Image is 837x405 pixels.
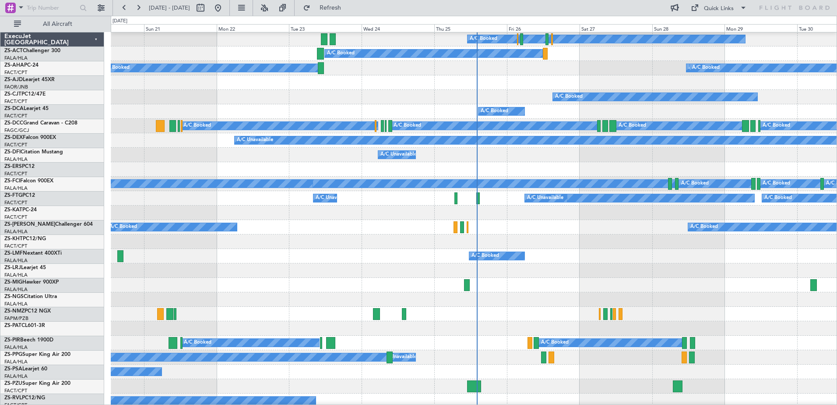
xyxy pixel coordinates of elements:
[4,294,24,299] span: ZS-NGS
[689,61,716,75] div: A/C Booked
[763,119,790,132] div: A/C Booked
[619,119,646,132] div: A/C Booked
[4,251,62,256] a: ZS-LMFNextant 400XTi
[4,171,27,177] a: FACT/CPT
[4,265,21,270] span: ZS-LRJ
[652,24,725,32] div: Sun 28
[4,164,22,169] span: ZS-ERS
[4,149,63,155] a: ZS-DFICitation Mustang
[4,92,46,97] a: ZS-CJTPC12/47E
[763,177,790,190] div: A/C Booked
[4,315,28,322] a: FAPM/PZB
[4,286,28,293] a: FALA/HLA
[692,61,720,75] div: A/C Booked
[4,236,46,242] a: ZS-KHTPC12/NG
[327,47,355,60] div: A/C Booked
[481,105,508,118] div: A/C Booked
[681,177,709,190] div: A/C Booked
[4,98,27,105] a: FACT/CPT
[4,113,27,119] a: FACT/CPT
[704,4,734,13] div: Quick Links
[4,135,23,140] span: ZS-DEX
[4,280,22,285] span: ZS-MIG
[113,18,127,25] div: [DATE]
[109,220,137,234] div: A/C Booked
[4,352,70,357] a: ZS-PPGSuper King Air 200
[470,32,497,46] div: A/C Booked
[4,352,22,357] span: ZS-PPG
[4,185,28,192] a: FALA/HLA
[4,106,49,111] a: ZS-DCALearjet 45
[4,323,45,328] a: ZS-PATCL601-3R
[4,149,21,155] span: ZS-DFI
[380,351,417,364] div: A/C Unavailable
[4,344,28,351] a: FALA/HLA
[4,387,27,394] a: FACT/CPT
[4,301,28,307] a: FALA/HLA
[4,178,20,184] span: ZS-FCI
[27,1,77,14] input: Trip Number
[4,359,28,365] a: FALA/HLA
[4,228,28,235] a: FALA/HLA
[4,69,27,76] a: FACT/CPT
[4,323,21,328] span: ZS-PAT
[4,92,21,97] span: ZS-CJT
[149,4,190,12] span: [DATE] - [DATE]
[102,61,130,75] div: A/C Booked
[4,243,27,249] a: FACT/CPT
[4,280,59,285] a: ZS-MIGHawker 900XP
[4,48,23,53] span: ZS-ACT
[4,257,28,264] a: FALA/HLA
[4,373,28,380] a: FALA/HLA
[434,24,507,32] div: Thu 25
[4,272,28,278] a: FALA/HLA
[4,381,70,386] a: ZS-PZUSuper King Air 200
[4,77,23,82] span: ZS-AJD
[394,119,421,132] div: A/C Booked
[471,249,499,263] div: A/C Booked
[299,1,352,15] button: Refresh
[724,24,797,32] div: Mon 29
[4,207,22,213] span: ZS-KAT
[362,24,434,32] div: Wed 24
[4,366,47,372] a: ZS-PSALearjet 60
[4,63,24,68] span: ZS-AHA
[4,193,35,198] a: ZS-FTGPC12
[4,142,27,148] a: FACT/CPT
[4,366,22,372] span: ZS-PSA
[4,63,39,68] a: ZS-AHAPC-24
[4,135,56,140] a: ZS-DEXFalcon 900EX
[4,156,28,163] a: FALA/HLA
[686,1,751,15] button: Quick Links
[4,214,27,220] a: FACT/CPT
[4,121,23,126] span: ZS-DCC
[4,193,22,198] span: ZS-FTG
[4,55,28,61] a: FALA/HLA
[4,77,55,82] a: ZS-AJDLearjet 45XR
[380,148,417,161] div: A/C Unavailable
[4,84,28,90] a: FAOR/JNB
[690,220,718,234] div: A/C Booked
[507,24,580,32] div: Fri 26
[4,199,27,206] a: FACT/CPT
[4,309,51,314] a: ZS-NMZPC12 NGX
[4,395,22,401] span: ZS-RVL
[4,236,23,242] span: ZS-KHT
[10,17,95,31] button: All Aircraft
[4,106,24,111] span: ZS-DCA
[4,164,35,169] a: ZS-ERSPC12
[183,119,211,132] div: A/C Booked
[4,395,45,401] a: ZS-RVLPC12/NG
[4,294,57,299] a: ZS-NGSCitation Ultra
[4,251,23,256] span: ZS-LMF
[4,309,25,314] span: ZS-NMZ
[23,21,92,27] span: All Aircraft
[541,336,569,349] div: A/C Booked
[289,24,362,32] div: Tue 23
[4,222,55,227] span: ZS-[PERSON_NAME]
[237,134,273,147] div: A/C Unavailable
[555,90,583,103] div: A/C Booked
[580,24,652,32] div: Sat 27
[4,48,60,53] a: ZS-ACTChallenger 300
[4,127,29,134] a: FAGC/GCJ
